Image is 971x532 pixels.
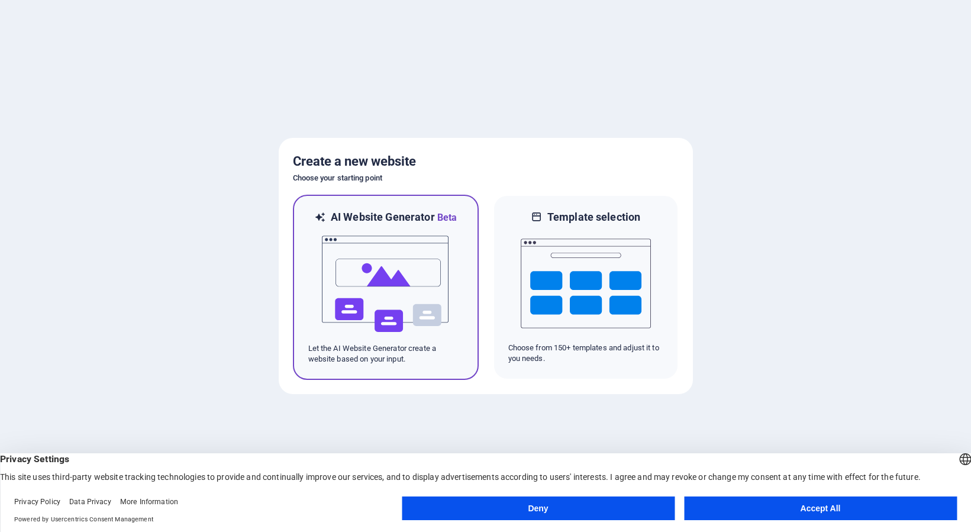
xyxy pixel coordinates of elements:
p: Let the AI Website Generator create a website based on your input. [308,343,463,365]
div: Template selectionChoose from 150+ templates and adjust it to you needs. [493,195,679,380]
h6: Choose your starting point [293,171,679,185]
img: ai [321,225,451,343]
h5: Create a new website [293,152,679,171]
div: AI Website GeneratorBetaaiLet the AI Website Generator create a website based on your input. [293,195,479,380]
h6: AI Website Generator [331,210,457,225]
span: Beta [435,212,457,223]
p: Choose from 150+ templates and adjust it to you needs. [508,343,663,364]
h6: Template selection [547,210,640,224]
